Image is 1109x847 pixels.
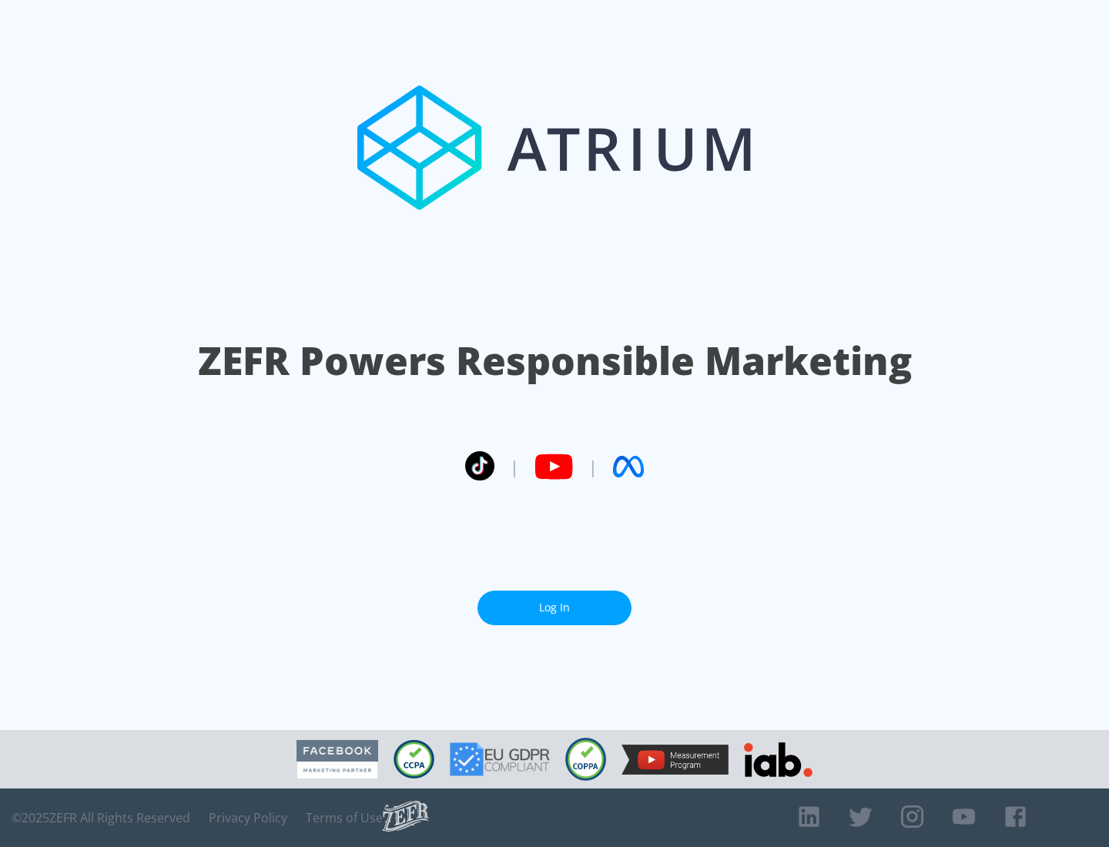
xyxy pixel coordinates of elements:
img: CCPA Compliant [394,740,434,778]
img: YouTube Measurement Program [622,745,729,775]
img: COPPA Compliant [565,738,606,781]
span: © 2025 ZEFR All Rights Reserved [12,810,190,825]
a: Privacy Policy [209,810,287,825]
a: Terms of Use [306,810,383,825]
h1: ZEFR Powers Responsible Marketing [198,334,912,387]
span: | [510,455,519,478]
img: Facebook Marketing Partner [297,740,378,779]
span: | [588,455,598,478]
img: IAB [744,742,812,777]
a: Log In [477,591,632,625]
img: GDPR Compliant [450,742,550,776]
